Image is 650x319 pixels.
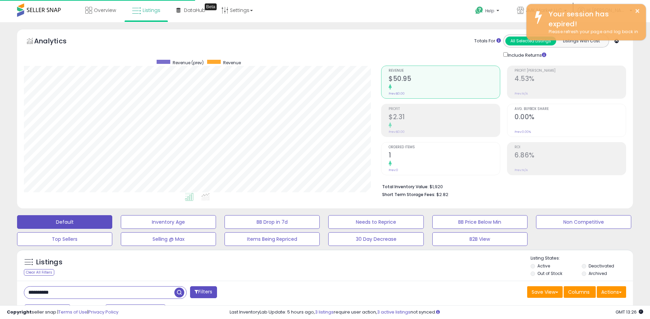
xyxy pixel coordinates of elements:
[7,309,118,316] div: seller snap | |
[474,38,501,44] div: Totals For
[389,113,500,122] h2: $2.31
[121,232,216,246] button: Selling @ Max
[58,309,87,315] a: Terms of Use
[515,113,626,122] h2: 0.00%
[389,151,500,161] h2: 1
[526,7,562,14] span: JMK Market LLC
[515,130,531,134] small: Prev: 0.00%
[36,258,62,267] h5: Listings
[223,60,241,66] span: Revenue
[25,304,70,316] button: Last 7 Days
[498,51,554,59] div: Include Returns
[531,255,633,262] p: Listing States:
[475,6,483,15] i: Get Help
[515,151,626,161] h2: 6.86%
[564,286,596,298] button: Columns
[190,286,217,298] button: Filters
[505,37,556,45] button: All Selected Listings
[589,263,614,269] label: Deactivated
[470,1,506,22] a: Help
[515,107,626,111] span: Avg. Buybox Share
[485,8,494,14] span: Help
[377,309,410,315] a: 3 active listings
[544,9,641,29] div: Your session has expired!
[382,182,621,190] li: $1,920
[143,7,160,14] span: Listings
[616,309,643,315] span: 2025-09-15 13:26 GMT
[556,37,607,45] button: Listings With Cost
[436,191,448,198] span: $2.82
[389,92,405,96] small: Prev: $0.00
[389,75,500,84] h2: $50.95
[382,192,435,197] b: Short Term Storage Fees:
[17,215,112,229] button: Default
[225,232,320,246] button: Items Being Repriced
[230,309,643,316] div: Last InventoryLab Update: 5 hours ago, require user action, not synced.
[537,263,550,269] label: Active
[544,29,641,35] div: Please refresh your page and log back in
[173,60,204,66] span: Revenue (prev)
[94,7,116,14] span: Overview
[105,304,165,316] button: Aug-29 - Sep-04
[121,215,216,229] button: Inventory Age
[515,168,528,172] small: Prev: N/A
[225,215,320,229] button: BB Drop in 7d
[389,168,398,172] small: Prev: 0
[328,215,423,229] button: Needs to Reprice
[34,36,80,47] h5: Analytics
[328,232,423,246] button: 30 Day Decrease
[315,309,334,315] a: 3 listings
[17,232,112,246] button: Top Sellers
[184,7,205,14] span: DataHub
[7,309,32,315] strong: Copyright
[205,3,217,10] div: Tooltip anchor
[432,232,528,246] button: B2B View
[389,107,500,111] span: Profit
[515,75,626,84] h2: 4.53%
[537,271,562,276] label: Out of Stock
[536,215,631,229] button: Non Competitive
[24,269,54,276] div: Clear All Filters
[635,7,640,15] button: ×
[515,92,528,96] small: Prev: N/A
[527,286,563,298] button: Save View
[382,184,429,190] b: Total Inventory Value:
[389,130,405,134] small: Prev: $0.00
[589,271,607,276] label: Archived
[568,289,590,295] span: Columns
[515,145,626,149] span: ROI
[88,309,118,315] a: Privacy Policy
[389,145,500,149] span: Ordered Items
[389,69,500,73] span: Revenue
[432,215,528,229] button: BB Price Below Min
[515,69,626,73] span: Profit [PERSON_NAME]
[597,286,626,298] button: Actions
